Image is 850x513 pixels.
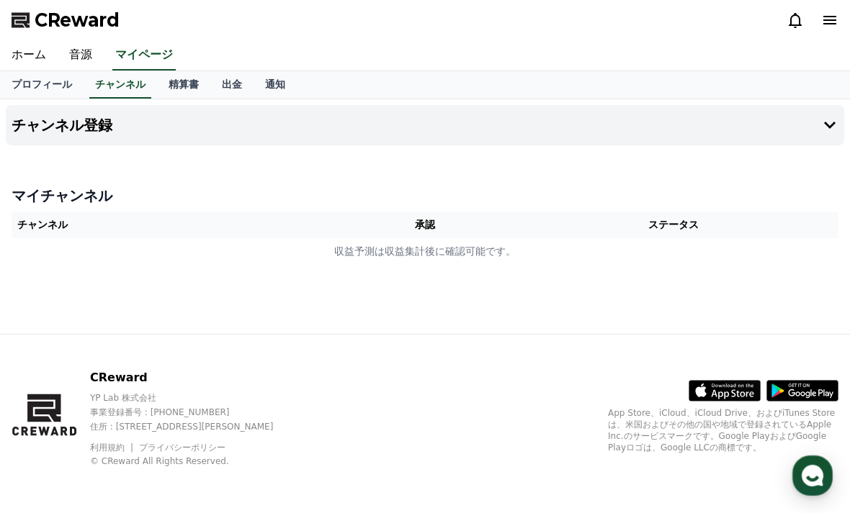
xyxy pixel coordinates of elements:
p: App Store、iCloud、iCloud Drive、およびiTunes Storeは、米国およびその他の国や地域で登録されているApple Inc.のサービスマークです。Google P... [608,407,838,453]
a: 通知 [254,71,297,99]
a: プライバシーポリシー [139,442,225,453]
h4: マイチャンネル [12,186,838,206]
a: 音源 [58,40,104,71]
p: YP Lab 株式会社 [90,392,298,404]
span: CReward [35,9,120,32]
a: チャンネル [89,71,151,99]
span: Home [37,415,62,427]
th: チャンネル [12,212,341,238]
p: CReward [90,369,298,386]
td: 収益予測は収益集計後に確認可能です。 [12,238,838,265]
a: Messages [95,394,186,430]
span: Settings [213,415,249,427]
a: マイページ [112,40,176,71]
button: チャンネル登録 [6,105,844,145]
a: Home [4,394,95,430]
p: © CReward All Rights Reserved. [90,455,298,467]
a: 利用規約 [90,442,135,453]
p: 住所 : [STREET_ADDRESS][PERSON_NAME] [90,421,298,432]
a: CReward [12,9,120,32]
th: 承認 [341,212,509,238]
th: ステータス [509,212,838,238]
span: Messages [120,416,162,427]
a: 出金 [210,71,254,99]
a: Settings [186,394,277,430]
h4: チャンネル登録 [12,117,112,133]
a: 精算書 [157,71,210,99]
p: 事業登録番号 : [PHONE_NUMBER] [90,407,298,418]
